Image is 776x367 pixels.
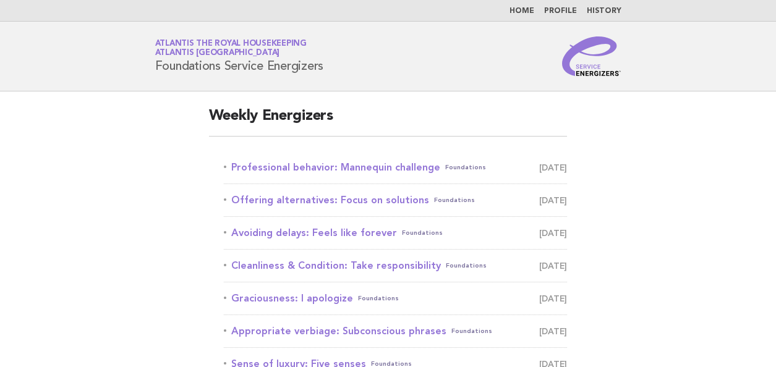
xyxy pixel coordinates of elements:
[434,192,475,209] span: Foundations
[224,192,568,209] a: Offering alternatives: Focus on solutionsFoundations [DATE]
[539,290,567,307] span: [DATE]
[224,290,568,307] a: Graciousness: I apologizeFoundations [DATE]
[402,224,443,242] span: Foundations
[544,7,577,15] a: Profile
[562,36,621,76] img: Service Energizers
[224,224,568,242] a: Avoiding delays: Feels like foreverFoundations [DATE]
[209,106,568,137] h2: Weekly Energizers
[155,49,280,57] span: Atlantis [GEOGRAPHIC_DATA]
[445,159,486,176] span: Foundations
[155,40,324,72] h1: Foundations Service Energizers
[587,7,621,15] a: History
[224,257,568,274] a: Cleanliness & Condition: Take responsibilityFoundations [DATE]
[539,323,567,340] span: [DATE]
[224,159,568,176] a: Professional behavior: Mannequin challengeFoundations [DATE]
[446,257,487,274] span: Foundations
[224,323,568,340] a: Appropriate verbiage: Subconscious phrasesFoundations [DATE]
[539,192,567,209] span: [DATE]
[539,257,567,274] span: [DATE]
[539,224,567,242] span: [DATE]
[539,159,567,176] span: [DATE]
[358,290,399,307] span: Foundations
[155,40,307,57] a: Atlantis the Royal HousekeepingAtlantis [GEOGRAPHIC_DATA]
[510,7,534,15] a: Home
[451,323,492,340] span: Foundations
